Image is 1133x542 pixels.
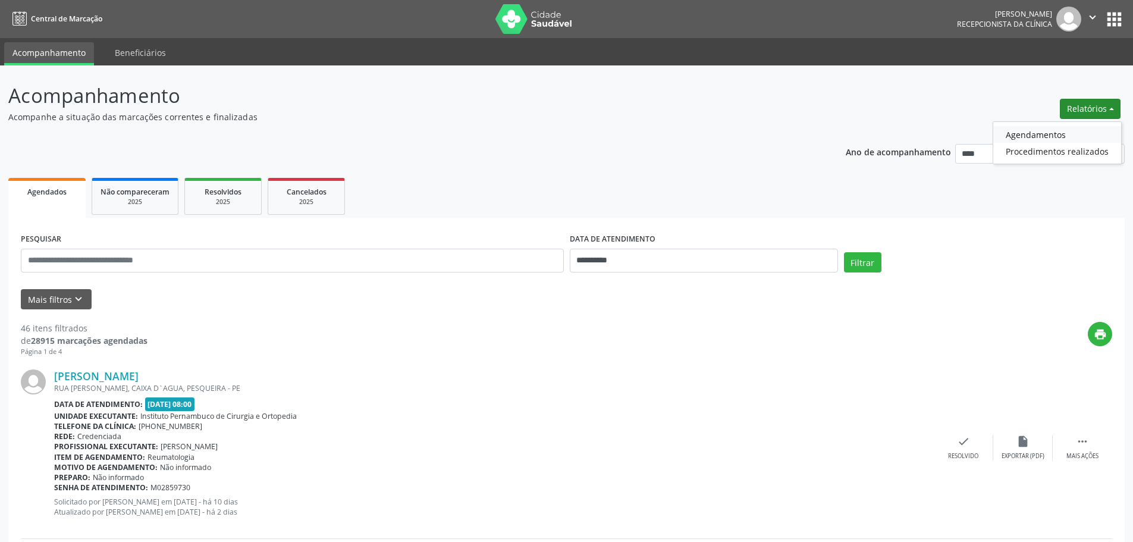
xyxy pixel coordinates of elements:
[93,472,144,483] span: Não informado
[1086,11,1099,24] i: 
[54,441,158,452] b: Profissional executante:
[1066,452,1099,460] div: Mais ações
[31,14,102,24] span: Central de Marcação
[993,121,1122,164] ul: Relatórios
[147,452,194,462] span: Reumatologia
[101,198,170,206] div: 2025
[21,347,147,357] div: Página 1 de 4
[957,435,970,448] i: check
[140,411,297,421] span: Instituto Pernambuco de Cirurgia e Ortopedia
[1076,435,1089,448] i: 
[1002,452,1044,460] div: Exportar (PDF)
[1060,99,1121,119] button: Relatórios
[4,42,94,65] a: Acompanhamento
[160,462,211,472] span: Não informado
[21,289,92,310] button: Mais filtroskeyboard_arrow_down
[846,144,951,159] p: Ano de acompanhamento
[1081,7,1104,32] button: 
[1056,7,1081,32] img: img
[54,472,90,483] b: Preparo:
[54,383,934,393] div: RUA [PERSON_NAME], CAIXA D`AGUA, PESQUEIRA - PE
[106,42,174,63] a: Beneficiários
[957,9,1052,19] div: [PERSON_NAME]
[993,143,1121,159] a: Procedimentos realizados
[54,399,143,409] b: Data de atendimento:
[277,198,336,206] div: 2025
[54,369,139,383] a: [PERSON_NAME]
[31,335,147,346] strong: 28915 marcações agendadas
[193,198,253,206] div: 2025
[54,462,158,472] b: Motivo de agendamento:
[570,230,655,249] label: DATA DE ATENDIMENTO
[150,483,190,493] span: M02859730
[21,322,147,334] div: 46 itens filtrados
[205,187,241,197] span: Resolvidos
[8,111,790,123] p: Acompanhe a situação das marcações correntes e finalizadas
[1088,322,1112,346] button: print
[8,9,102,29] a: Central de Marcação
[54,421,136,431] b: Telefone da clínica:
[21,334,147,347] div: de
[8,81,790,111] p: Acompanhamento
[27,187,67,197] span: Agendados
[54,497,934,517] p: Solicitado por [PERSON_NAME] em [DATE] - há 10 dias Atualizado por [PERSON_NAME] em [DATE] - há 2...
[948,452,978,460] div: Resolvido
[287,187,327,197] span: Cancelados
[1016,435,1030,448] i: insert_drive_file
[1104,9,1125,30] button: apps
[957,19,1052,29] span: Recepcionista da clínica
[54,452,145,462] b: Item de agendamento:
[101,187,170,197] span: Não compareceram
[993,126,1121,143] a: Agendamentos
[72,293,85,306] i: keyboard_arrow_down
[21,230,61,249] label: PESQUISAR
[161,441,218,452] span: [PERSON_NAME]
[54,411,138,421] b: Unidade executante:
[54,431,75,441] b: Rede:
[844,252,881,272] button: Filtrar
[21,369,46,394] img: img
[145,397,195,411] span: [DATE] 08:00
[1094,328,1107,341] i: print
[139,421,202,431] span: [PHONE_NUMBER]
[77,431,121,441] span: Credenciada
[54,483,148,493] b: Senha de atendimento:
